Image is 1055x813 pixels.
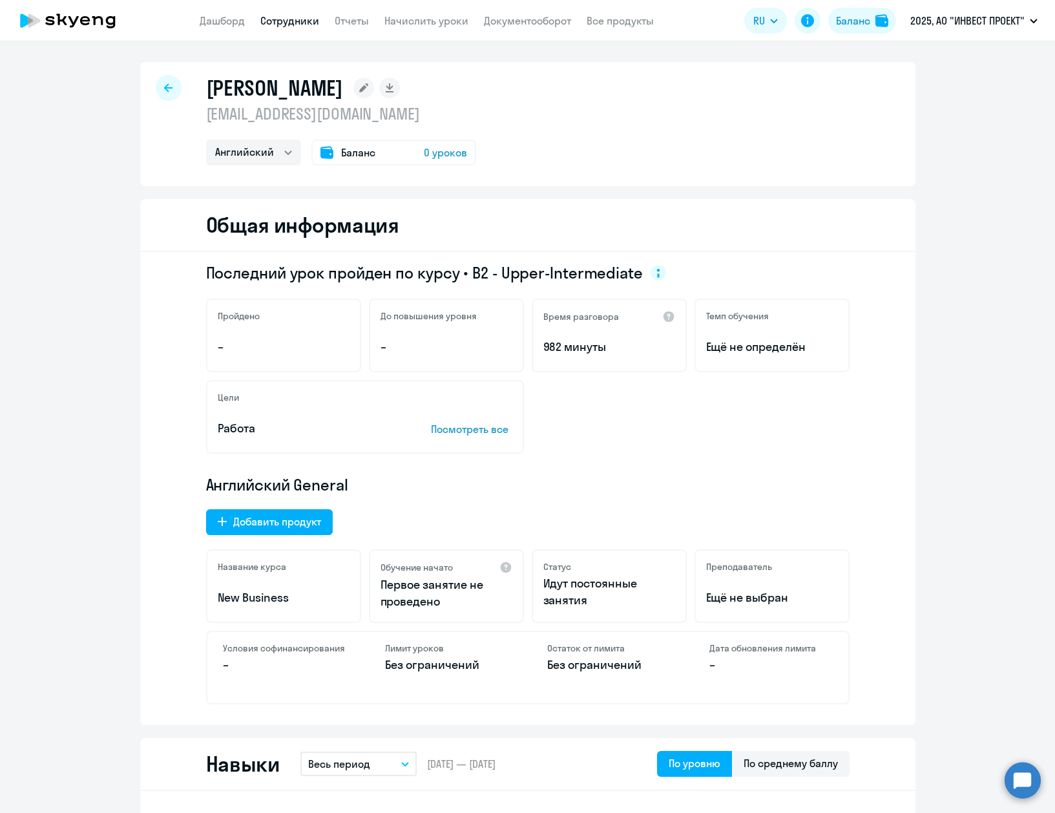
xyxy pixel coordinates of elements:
[836,13,870,28] div: Баланс
[335,14,369,27] a: Отчеты
[669,755,720,771] div: По уровню
[543,575,675,609] p: Идут постоянные занятия
[341,145,375,160] span: Баланс
[706,589,838,606] p: Ещё не выбран
[706,339,838,355] span: Ещё не определён
[218,310,260,322] h5: Пройдено
[706,561,772,573] h5: Преподаватель
[875,14,888,27] img: balance
[218,392,239,403] h5: Цели
[206,103,476,124] p: [EMAIL_ADDRESS][DOMAIN_NAME]
[587,14,654,27] a: Все продукты
[709,657,833,673] p: –
[200,14,245,27] a: Дашборд
[744,755,838,771] div: По среднему баллу
[218,589,350,606] p: New Business
[381,576,512,610] p: Первое занятие не проведено
[547,642,671,654] h4: Остаток от лимита
[706,310,769,322] h5: Темп обучения
[427,757,496,771] span: [DATE] — [DATE]
[223,642,346,654] h4: Условия софинансирования
[381,339,512,355] p: –
[543,311,619,322] h5: Время разговора
[308,756,370,772] p: Весь период
[381,562,453,573] h5: Обучение начато
[206,474,348,495] span: Английский General
[218,339,350,355] p: –
[543,561,571,573] h5: Статус
[206,262,643,283] span: Последний урок пройден по курсу • B2 - Upper-Intermediate
[223,657,346,673] p: –
[218,420,391,437] p: Работа
[206,75,343,101] h1: [PERSON_NAME]
[828,8,896,34] button: Балансbalance
[547,657,671,673] p: Без ограничений
[300,752,417,776] button: Весь период
[484,14,571,27] a: Документооборот
[233,514,321,529] div: Добавить продукт
[260,14,319,27] a: Сотрудники
[904,5,1044,36] button: 2025, АО "ИНВЕСТ ПРОЕКТ"
[384,14,468,27] a: Начислить уроки
[206,509,333,535] button: Добавить продукт
[381,310,477,322] h5: До повышения уровня
[218,561,286,573] h5: Название курса
[753,13,765,28] span: RU
[910,13,1025,28] p: 2025, АО "ИНВЕСТ ПРОЕКТ"
[709,642,833,654] h4: Дата обновления лимита
[744,8,787,34] button: RU
[206,751,280,777] h2: Навыки
[385,657,508,673] p: Без ограничений
[206,212,399,238] h2: Общая информация
[543,339,675,355] p: 982 минуты
[431,421,512,437] p: Посмотреть все
[385,642,508,654] h4: Лимит уроков
[424,145,467,160] span: 0 уроков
